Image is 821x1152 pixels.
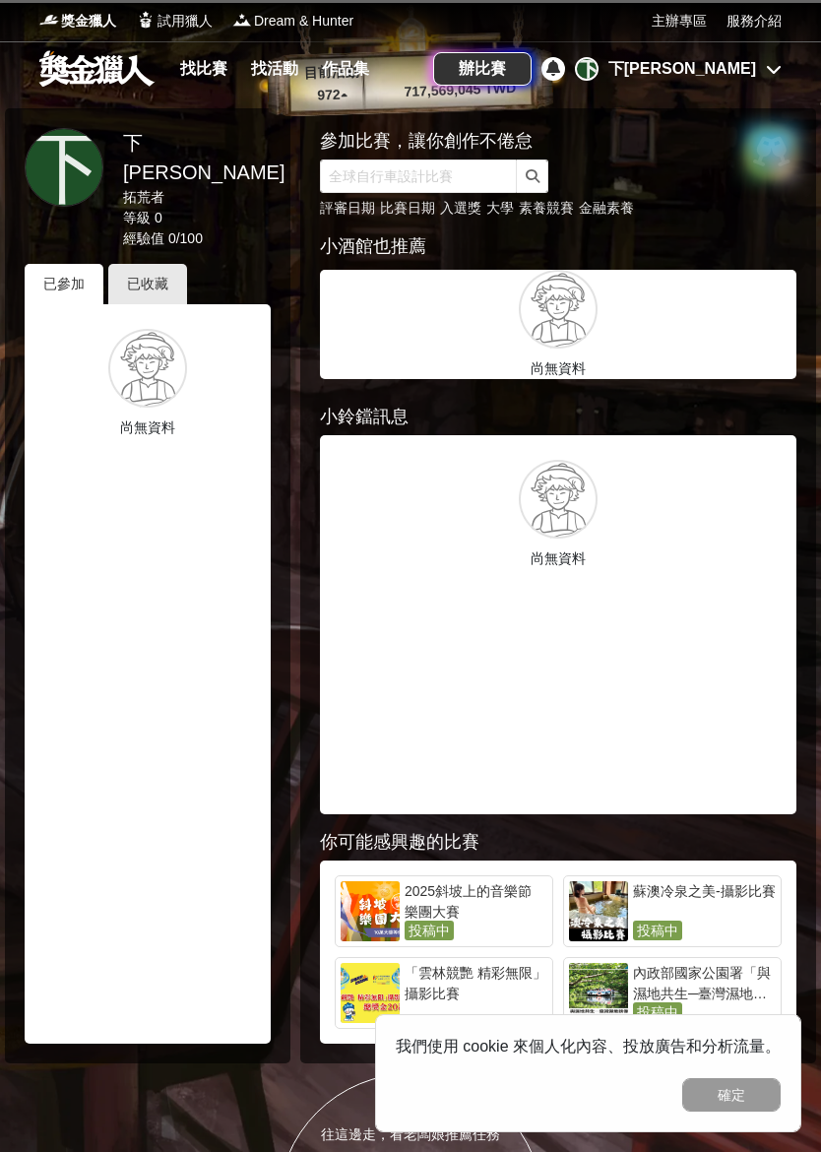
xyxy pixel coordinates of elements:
span: 投稿中 [405,921,454,940]
p: 972 ▴ [292,84,372,107]
span: 0 [155,210,162,225]
a: 素養競賽 [519,200,574,216]
span: 投稿中 [633,921,682,940]
a: 蘇澳冷泉之美-攝影比賽投稿中 [563,875,782,947]
a: 辦比賽 [433,52,532,86]
a: Logo獎金獵人 [39,11,116,32]
div: 內政部國家公園署「與濕地共生─臺灣濕地映像」攝影比賽 [633,963,776,1002]
a: 「雲林競艷 精彩無限」攝影比賽 [335,957,553,1029]
a: 評審日期 [320,200,375,216]
div: 你可能感興趣的比賽 [320,829,796,856]
a: LogoDream & Hunter [232,11,353,32]
div: 2025斜坡上的音樂節 樂團大賽 [405,881,547,921]
span: 等級 [123,210,151,225]
a: 作品集 [314,55,377,83]
button: 確定 [682,1078,781,1112]
a: 入選獎 [440,200,481,216]
a: 服務介紹 [726,11,782,32]
p: 717,569,045 TWD [371,77,549,103]
div: 往這邊走，看老闆娘推薦任務 [279,1124,542,1145]
div: 參加比賽，讓你創作不倦怠 [320,128,727,155]
div: 已參加 [25,264,103,304]
img: Logo [39,10,59,30]
a: 找活動 [243,55,306,83]
img: Logo [232,10,252,30]
span: Dream & Hunter [254,11,353,32]
span: 經驗值 [123,230,164,246]
a: 內政部國家公園署「與濕地共生─臺灣濕地映像」攝影比賽投稿中 [563,957,782,1029]
p: 尚無資料 [320,358,796,379]
p: 尚無資料 [335,548,782,569]
img: Logo [136,10,156,30]
a: Logo試用獵人 [136,11,213,32]
div: 已收藏 [108,264,187,304]
div: 下[PERSON_NAME] [608,57,756,81]
span: 試用獵人 [158,11,213,32]
div: 下 [575,57,599,81]
span: 0 / 100 [168,230,203,246]
div: 蘇澳冷泉之美-攝影比賽 [633,881,776,921]
a: 大學 [486,200,514,216]
div: 下[PERSON_NAME] [123,128,284,187]
span: 我們使用 cookie 來個人化內容、投放廣告和分析流量。 [396,1038,781,1055]
a: 金融素養 [579,200,634,216]
div: 小鈴鐺訊息 [320,404,796,430]
div: 拓荒者 [123,187,284,208]
a: 找比賽 [172,55,235,83]
span: 獎金獵人 [61,11,116,32]
p: 尚無資料 [39,417,256,438]
a: 2025斜坡上的音樂節 樂團大賽投稿中 [335,875,553,947]
div: 小酒館也推薦 [320,233,796,260]
a: 比賽日期 [380,200,435,216]
span: 投稿中 [633,1002,682,1022]
a: 下 [25,128,103,207]
input: 全球自行車設計比賽 [320,160,517,193]
a: 主辦專區 [652,11,707,32]
div: 「雲林競艷 精彩無限」攝影比賽 [405,963,547,1002]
